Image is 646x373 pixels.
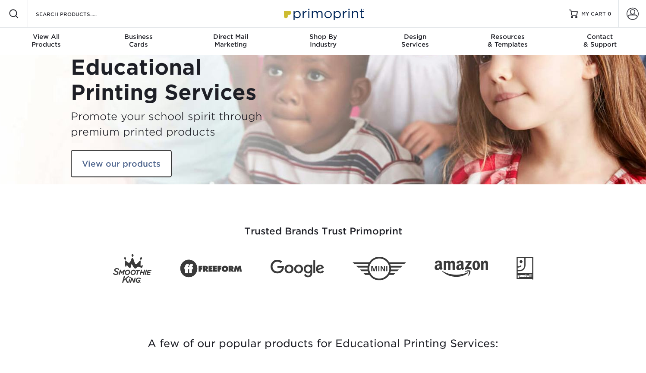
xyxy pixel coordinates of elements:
span: Design [369,33,461,41]
a: BusinessCards [92,28,185,55]
a: Contact& Support [554,28,646,55]
img: Goodwill [517,257,533,280]
div: & Support [554,33,646,48]
img: Smoothie King [113,254,151,283]
div: Industry [277,33,369,48]
span: MY CART [581,10,606,18]
span: Shop By [277,33,369,41]
img: Primoprint [280,4,366,23]
span: 0 [608,11,611,17]
div: Services [369,33,461,48]
a: Shop ByIndustry [277,28,369,55]
img: Google [271,260,324,278]
h3: Trusted Brands Trust Primoprint [71,205,576,247]
a: Direct MailMarketing [185,28,277,55]
div: Cards [92,33,185,48]
a: Resources& Templates [461,28,554,55]
img: Mini [353,257,406,281]
input: SEARCH PRODUCTS..... [35,9,119,19]
h3: Promote your school spirit through premium printed products [71,108,317,139]
a: View our products [71,150,172,177]
div: & Templates [461,33,554,48]
h1: Educational Printing Services [71,55,317,105]
div: Marketing [185,33,277,48]
a: DesignServices [369,28,461,55]
img: Amazon [435,260,488,277]
img: Freeform [180,255,242,282]
span: Direct Mail [185,33,277,41]
span: Contact [554,33,646,41]
span: Business [92,33,185,41]
span: Resources [461,33,554,41]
